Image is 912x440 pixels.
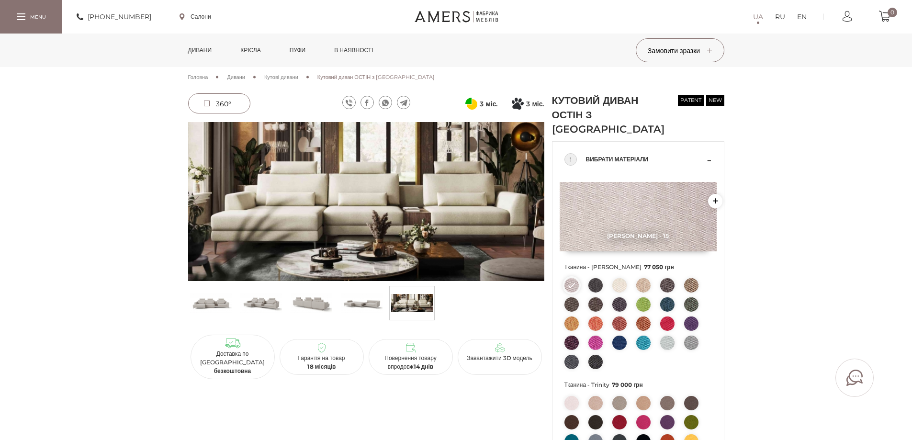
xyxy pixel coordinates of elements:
a: в наявності [327,34,380,67]
p: Повернення товару впродовж [372,354,449,371]
b: 14 днів [414,363,434,370]
a: EN [797,11,807,23]
b: 18 місяців [307,363,336,370]
a: telegram [397,96,410,109]
p: Гарантія на товар [283,354,360,371]
a: Салони [180,12,211,21]
svg: Покупка частинами від Монобанку [512,98,524,110]
p: Доставка по [GEOGRAPHIC_DATA] [194,350,271,375]
a: viber [342,96,356,109]
img: Кутовий диван ОСТІН з тумбою s-0 [190,289,232,317]
button: Замовити зразки [636,38,724,62]
img: Кутовий диван ОСТІН з тумбою s-2 [291,289,332,317]
a: Кутові дивани [264,73,298,81]
span: Тканина - Trinity [564,379,712,391]
img: Etna - 15 [560,182,717,251]
b: безкоштовна [214,367,251,374]
a: whatsapp [379,96,392,109]
img: s_ [391,289,433,317]
a: RU [775,11,785,23]
span: Вибрати матеріали [586,154,705,165]
a: facebook [360,96,374,109]
div: 1 [564,153,577,166]
span: Кутові дивани [264,74,298,80]
a: Дивани [227,73,245,81]
span: [PERSON_NAME] - 15 [560,232,717,239]
button: Previous [188,196,205,207]
a: Пуфи [282,34,313,67]
svg: Оплата частинами від ПриватБанку [465,98,477,110]
a: [PHONE_NUMBER] [77,11,151,23]
span: patent [678,95,704,106]
span: Замовити зразки [648,46,712,55]
span: new [706,95,724,106]
a: 360° [188,93,250,113]
span: 79 000 грн [612,381,643,388]
span: 360° [216,100,231,108]
a: Головна [188,73,208,81]
button: Next [528,196,544,207]
img: Кутовий диван ОСТІН з тумбою s-1 [240,289,282,317]
a: Дивани [181,34,219,67]
h1: Кутовий диван ОСТІН з [GEOGRAPHIC_DATA] [552,93,662,136]
span: 77 050 грн [644,263,674,271]
span: Головна [188,74,208,80]
a: Крісла [233,34,268,67]
img: Кутовий диван ОСТІН з тумбою s-3 [341,289,383,317]
p: Завантажити 3D модель [462,354,538,362]
a: UA [753,11,763,23]
span: Дивани [227,74,245,80]
span: 3 міс. [480,98,497,110]
span: 3 міс. [526,98,544,110]
span: Тканина - [PERSON_NAME] [564,261,712,273]
span: 0 [888,8,897,17]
